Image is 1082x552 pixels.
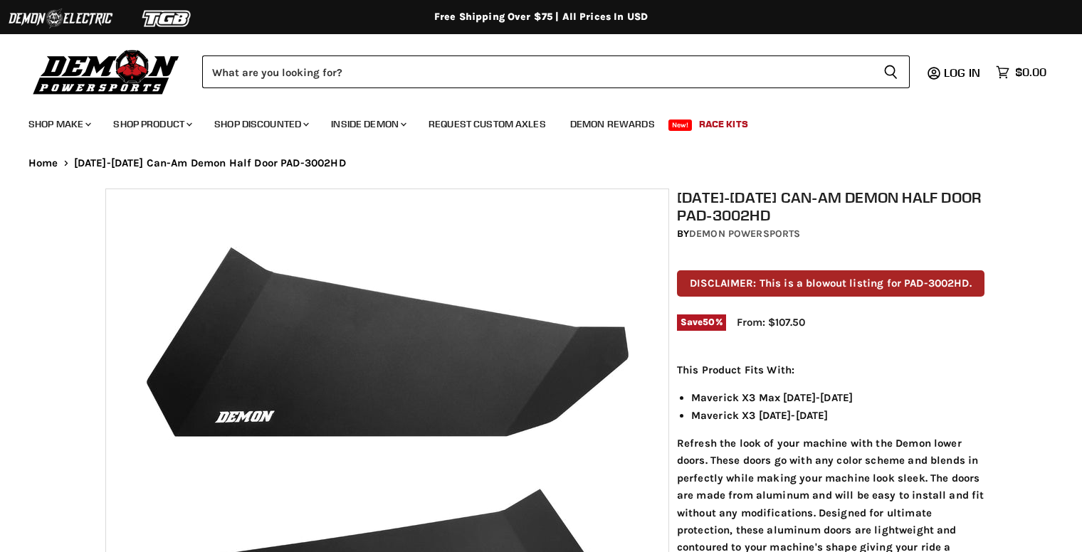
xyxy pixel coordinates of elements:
span: 50 [703,317,715,327]
span: Log in [944,65,980,80]
a: Inside Demon [320,110,415,139]
a: $0.00 [989,62,1054,83]
p: DISCLAIMER: This is a blowout listing for PAD-3002HD. [677,270,984,297]
a: Demon Rewards [560,110,666,139]
span: Save % [677,314,726,330]
a: Shop Make [18,110,100,139]
ul: Main menu [18,104,1043,139]
a: Home [28,157,58,169]
a: Request Custom Axles [418,110,557,139]
img: Demon Powersports [28,46,184,97]
span: From: $107.50 [737,316,805,329]
form: Product [202,55,910,88]
a: Shop Discounted [204,110,317,139]
h1: [DATE]-[DATE] Can-Am Demon Half Door PAD-3002HD [677,189,984,224]
button: Search [872,55,910,88]
span: New! [668,120,693,131]
p: This Product Fits With: [677,361,984,378]
a: Demon Powersports [689,228,800,240]
a: Race Kits [688,110,759,139]
li: Maverick X3 [DATE]-[DATE] [691,407,984,424]
a: Log in [937,66,989,79]
li: Maverick X3 Max [DATE]-[DATE] [691,389,984,406]
input: Search [202,55,872,88]
a: Shop Product [103,110,201,139]
img: TGB Logo 2 [114,5,221,32]
span: [DATE]-[DATE] Can-Am Demon Half Door PAD-3002HD [74,157,346,169]
span: $0.00 [1015,65,1046,79]
div: by [677,226,984,242]
img: Demon Electric Logo 2 [7,5,114,32]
